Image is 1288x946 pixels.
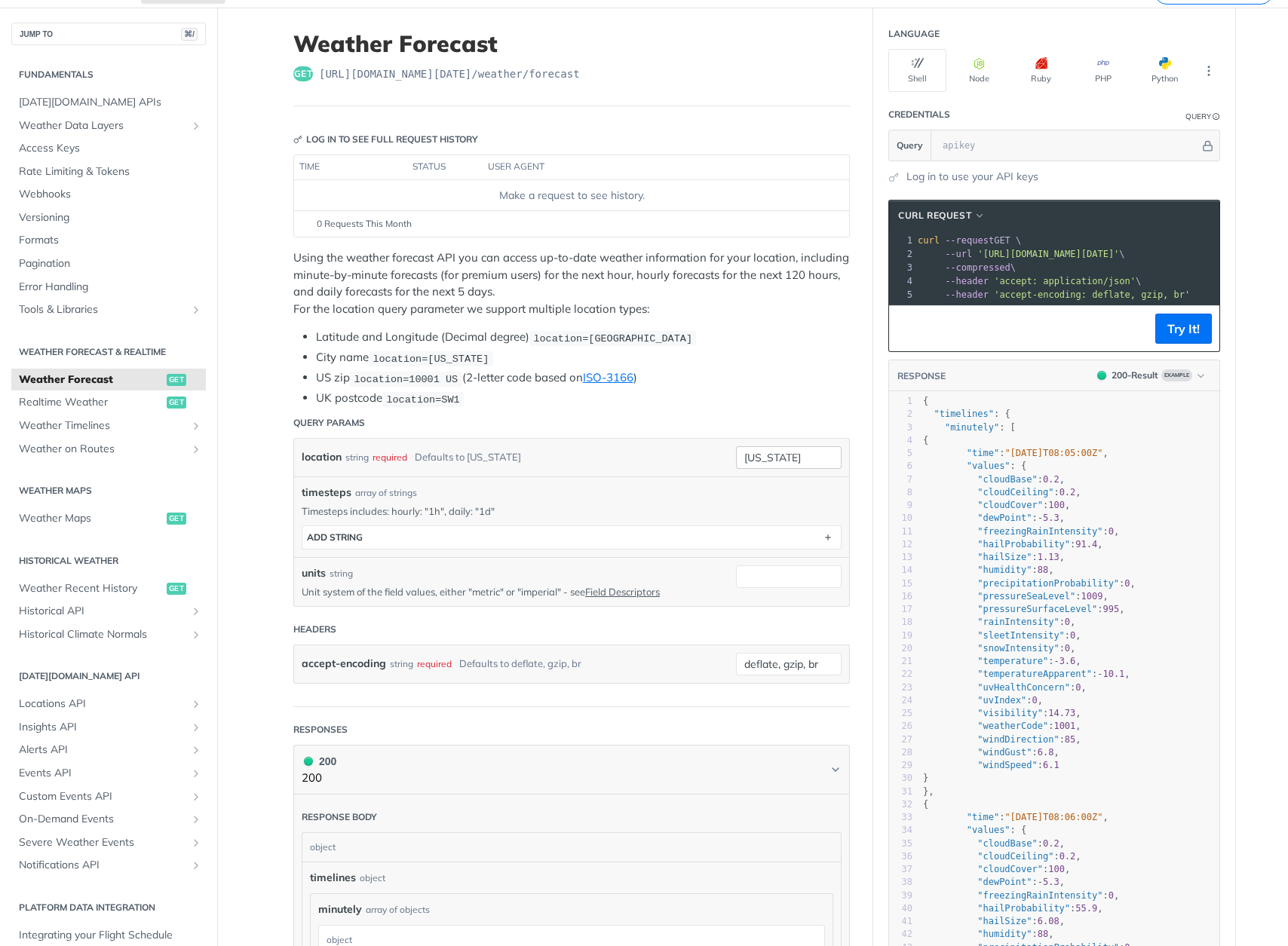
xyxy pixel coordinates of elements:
[19,812,186,827] span: On-Demand Events
[1097,371,1106,380] span: 200
[923,747,1060,758] span: : ,
[11,785,206,808] a: Custom Events APIShow subpages for Custom Events API
[1004,448,1102,458] span: "[DATE]T08:05:00Z"
[923,812,1109,822] span: : ,
[977,838,1037,849] span: "cloudBase"
[11,115,206,137] a: Weather Data LayersShow subpages for Weather Data Layers
[293,30,850,57] h1: Weather Forecast
[889,837,912,850] div: 35
[1038,747,1054,758] span: 6.8
[889,603,912,616] div: 17
[898,209,971,222] span: cURL Request
[923,552,1065,562] span: : ,
[977,500,1043,510] span: "cloudCover"
[889,759,912,772] div: 29
[190,744,202,756] button: Show subpages for Alerts API
[994,276,1136,286] span: 'accept: application/json'
[11,183,206,206] a: Webhooks
[19,164,202,179] span: Rate Limiting & Tokens
[977,617,1059,627] span: "rainIntensity"
[945,235,994,246] span: --request
[355,486,417,500] div: array of strings
[11,554,206,568] h2: Historical Weather
[977,474,1037,485] span: "cloudBase"
[945,276,989,286] span: --header
[923,734,1081,745] span: : ,
[918,262,1016,273] span: \
[977,526,1102,537] span: "freezingRainIntensity"
[190,721,202,733] button: Show subpages for Insights API
[889,512,912,525] div: 10
[407,155,483,179] th: status
[1074,49,1132,92] button: PHP
[889,564,912,577] div: 14
[977,604,1097,614] span: "pressureSurfaceLevel"
[167,513,186,525] span: get
[889,811,912,824] div: 33
[19,835,186,850] span: Severe Weather Events
[11,391,206,414] a: Realtime Weatherget
[889,525,912,538] div: 11
[1065,617,1070,627] span: 0
[19,95,202,110] span: [DATE][DOMAIN_NAME] APIs
[11,161,206,183] a: Rate Limiting & Tokens
[1048,708,1075,718] span: 14.73
[190,420,202,432] button: Show subpages for Weather Timelines
[585,586,660,598] a: Field Descriptors
[888,108,950,121] div: Credentials
[1213,113,1220,121] i: Information
[11,831,206,854] a: Severe Weather EventsShow subpages for Severe Weather Events
[923,643,1075,654] span: : ,
[923,461,1026,471] span: : {
[19,696,186,712] span: Locations API
[330,567,353,580] div: string
[889,668,912,681] div: 22
[11,507,206,530] a: Weather Mapsget
[345,446,369,468] div: string
[889,473,912,486] div: 7
[1065,643,1070,654] span: 0
[1060,487,1076,497] span: 0.2
[293,250,850,317] p: Using the weather forecast API you can access up-to-date weather information for your location, i...
[889,720,912,733] div: 26
[19,928,202,943] span: Integrating your Flight Schedule
[1102,604,1119,614] span: 995
[977,734,1059,745] span: "windDirection"
[1124,578,1130,589] span: 0
[977,552,1032,562] span: "hailSize"
[889,247,915,261] div: 2
[316,369,850,387] li: US zip (2-letter code based on )
[293,623,336,636] div: Headers
[293,416,365,430] div: Query Params
[1155,314,1212,344] button: Try It!
[923,838,1065,849] span: : ,
[889,288,915,302] div: 5
[977,539,1070,550] span: "hailProbability"
[11,739,206,761] a: Alerts APIShow subpages for Alerts API
[977,708,1043,718] span: "visibility"
[11,669,206,683] h2: [DATE][DOMAIN_NAME] API
[977,487,1053,497] span: "cloudCeiling"
[1053,656,1059,666] span: -
[583,370,633,384] a: ISO-3166
[11,253,206,275] a: Pagination
[950,49,1008,92] button: Node
[302,753,336,770] div: 200
[1090,368,1212,383] button: 200200-ResultExample
[977,682,1070,693] span: "uvHealthConcern"
[11,345,206,359] h2: Weather Forecast & realtime
[918,249,1125,259] span: \
[11,207,206,229] a: Versioning
[889,395,912,408] div: 1
[889,681,912,694] div: 23
[190,443,202,455] button: Show subpages for Weather on Routes
[11,484,206,497] h2: Weather Maps
[923,578,1136,589] span: : ,
[19,302,186,317] span: Tools & Libraries
[459,653,581,675] div: Defaults to deflate, gzip, br
[1161,369,1192,381] span: Example
[923,825,1026,835] span: : {
[889,655,912,668] div: 21
[977,721,1048,731] span: "weatherCode"
[1200,138,1216,153] button: Hide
